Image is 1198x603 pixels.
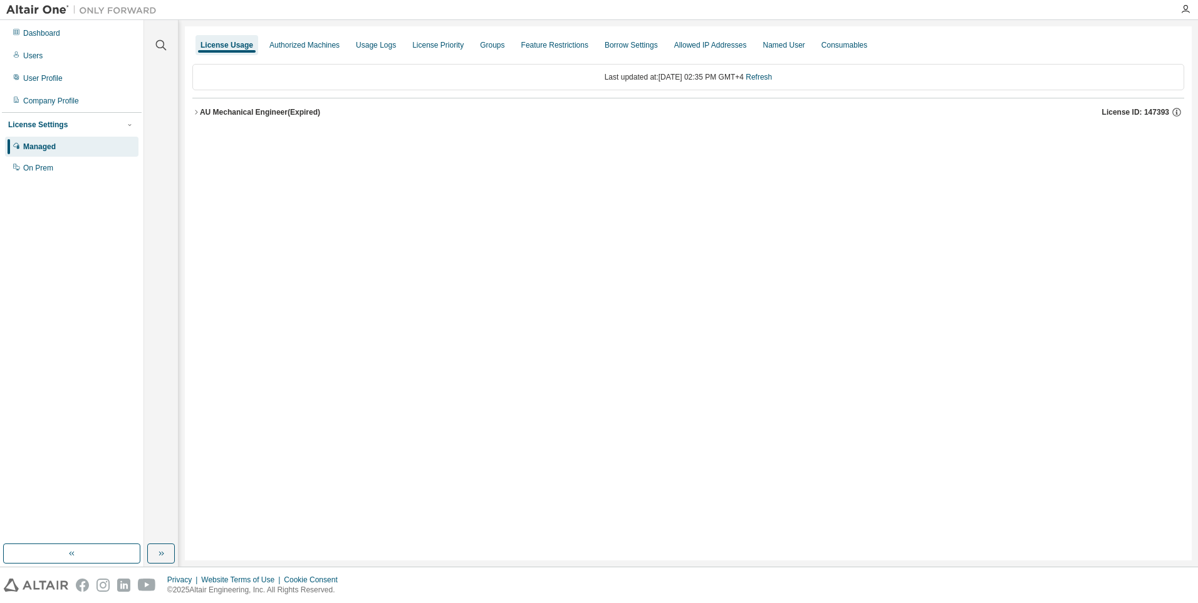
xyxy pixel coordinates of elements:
[23,96,79,106] div: Company Profile
[269,40,340,50] div: Authorized Machines
[821,40,867,50] div: Consumables
[480,40,504,50] div: Groups
[192,98,1184,126] button: AU Mechanical Engineer(Expired)License ID: 147393
[356,40,396,50] div: Usage Logs
[23,73,63,83] div: User Profile
[746,73,772,81] a: Refresh
[521,40,588,50] div: Feature Restrictions
[23,142,56,152] div: Managed
[8,120,68,130] div: License Settings
[96,579,110,592] img: instagram.svg
[412,40,464,50] div: License Priority
[201,575,284,585] div: Website Terms of Use
[117,579,130,592] img: linkedin.svg
[6,4,163,16] img: Altair One
[76,579,89,592] img: facebook.svg
[138,579,156,592] img: youtube.svg
[1102,107,1169,117] span: License ID: 147393
[674,40,747,50] div: Allowed IP Addresses
[192,64,1184,90] div: Last updated at: [DATE] 02:35 PM GMT+4
[23,28,60,38] div: Dashboard
[763,40,805,50] div: Named User
[605,40,658,50] div: Borrow Settings
[167,575,201,585] div: Privacy
[23,163,53,173] div: On Prem
[4,579,68,592] img: altair_logo.svg
[201,40,253,50] div: License Usage
[284,575,345,585] div: Cookie Consent
[23,51,43,61] div: Users
[200,107,320,117] div: AU Mechanical Engineer (Expired)
[167,585,345,595] p: © 2025 Altair Engineering, Inc. All Rights Reserved.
